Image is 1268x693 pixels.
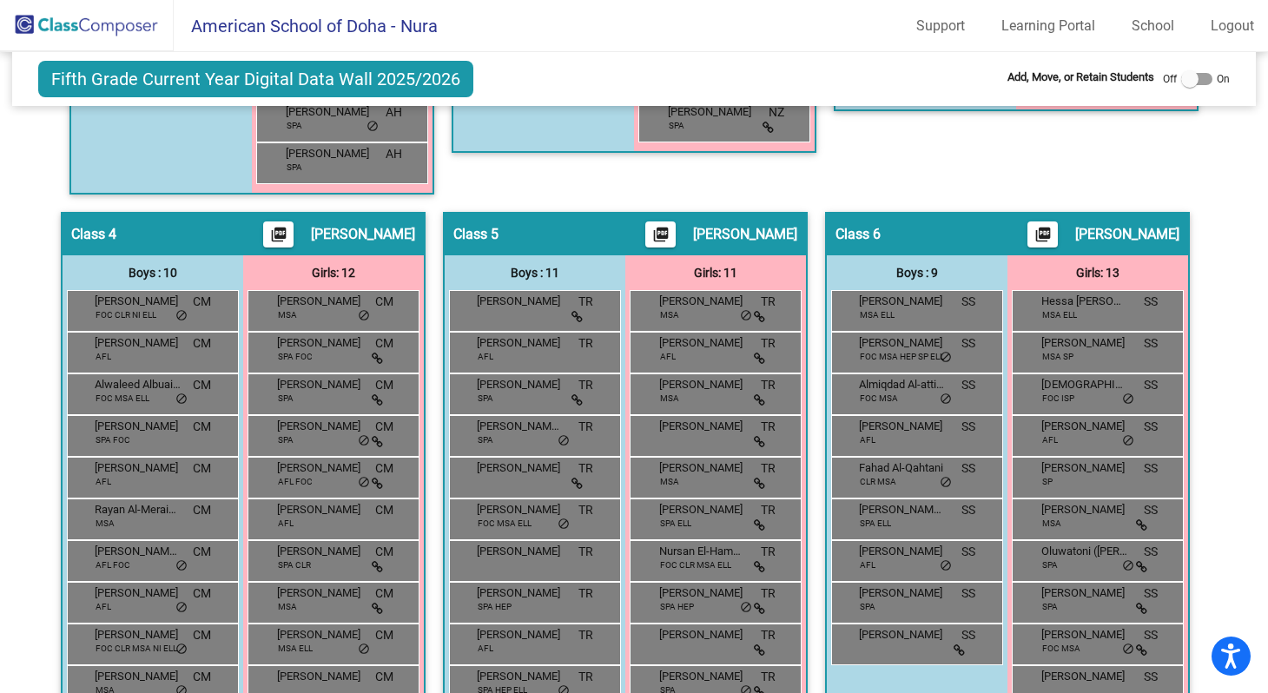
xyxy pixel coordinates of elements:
[660,350,676,363] span: AFL
[859,626,946,643] span: [PERSON_NAME]
[278,433,294,446] span: SPA
[286,145,373,162] span: [PERSON_NAME]
[95,459,182,477] span: [PERSON_NAME]
[1042,433,1058,446] span: AFL
[1041,626,1128,643] span: [PERSON_NAME]
[1144,543,1158,561] span: SS
[367,120,379,134] span: do_not_disturb_alt
[477,376,564,393] span: [PERSON_NAME]
[96,642,177,655] span: FOC CLR MSA NI ELL
[961,543,975,561] span: SS
[277,584,364,602] span: [PERSON_NAME]
[651,226,671,250] mat-icon: picture_as_pdf
[268,226,289,250] mat-icon: picture_as_pdf
[477,543,564,560] span: [PERSON_NAME]
[277,418,364,435] span: [PERSON_NAME]
[659,543,746,560] span: Nursan El-Hammali
[1122,643,1134,657] span: do_not_disturb_alt
[95,501,182,518] span: Rayan Al-Meraikhi
[961,334,975,353] span: SS
[860,517,891,530] span: SPA ELL
[1144,501,1158,519] span: SS
[277,376,364,393] span: [PERSON_NAME]
[578,668,593,686] span: TR
[263,221,294,247] button: Print Students Details
[987,12,1109,40] a: Learning Portal
[1042,475,1053,488] span: SP
[358,309,370,323] span: do_not_disturb_alt
[761,418,776,436] span: TR
[860,475,896,488] span: CLR MSA
[277,668,364,685] span: [PERSON_NAME]
[174,12,438,40] span: American School of Doha - Nura
[478,600,512,613] span: SPA HEP
[375,584,393,603] span: CM
[961,418,975,436] span: SS
[940,559,952,573] span: do_not_disturb_alt
[859,334,946,352] span: [PERSON_NAME]
[1122,559,1134,573] span: do_not_disturb_alt
[243,255,424,290] div: Girls: 12
[660,517,691,530] span: SPA ELL
[278,517,294,530] span: AFL
[669,119,684,132] span: SPA
[96,350,111,363] span: AFL
[1041,293,1128,310] span: Hessa [PERSON_NAME]
[277,334,364,352] span: [PERSON_NAME]
[95,418,182,435] span: [PERSON_NAME]
[193,418,211,436] span: CM
[478,392,493,405] span: SPA
[578,459,593,478] span: TR
[859,376,946,393] span: Almiqdad Al-attiyah
[659,459,746,477] span: [PERSON_NAME]
[835,226,881,243] span: Class 6
[769,103,784,122] span: NZ
[375,668,393,686] span: CM
[761,459,776,478] span: TR
[277,293,364,310] span: [PERSON_NAME]
[1144,293,1158,311] span: SS
[660,558,731,571] span: FOC CLR MSA ELL
[1144,459,1158,478] span: SS
[477,584,564,602] span: [PERSON_NAME]
[386,145,402,163] span: AH
[375,293,393,311] span: CM
[1144,376,1158,394] span: SS
[63,255,243,290] div: Boys : 10
[659,418,746,435] span: [PERSON_NAME]
[659,501,746,518] span: [PERSON_NAME]
[1041,334,1128,352] span: [PERSON_NAME]
[358,434,370,448] span: do_not_disturb_alt
[95,376,182,393] span: Alwaleed Albuainain
[693,226,797,243] span: [PERSON_NAME]
[193,376,211,394] span: CM
[1027,221,1058,247] button: Print Students Details
[95,293,182,310] span: [PERSON_NAME]
[578,501,593,519] span: TR
[95,626,182,643] span: [PERSON_NAME]
[477,418,564,435] span: [PERSON_NAME] de [PERSON_NAME]
[860,308,895,321] span: MSA ELL
[193,459,211,478] span: CM
[278,642,313,655] span: MSA ELL
[761,334,776,353] span: TR
[645,221,676,247] button: Print Students Details
[761,501,776,519] span: TR
[1042,600,1058,613] span: SPA
[860,433,875,446] span: AFL
[96,600,111,613] span: AFL
[277,543,364,560] span: [PERSON_NAME]
[860,350,944,363] span: FOC MSA HEP SP ELL
[761,668,776,686] span: TR
[659,293,746,310] span: [PERSON_NAME]
[375,501,393,519] span: CM
[961,376,975,394] span: SS
[961,626,975,644] span: SS
[1144,668,1158,686] span: SS
[660,600,694,613] span: SPA HEP
[940,351,952,365] span: do_not_disturb_alt
[1042,308,1077,321] span: MSA ELL
[375,626,393,644] span: CM
[95,334,182,352] span: [PERSON_NAME]
[578,584,593,603] span: TR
